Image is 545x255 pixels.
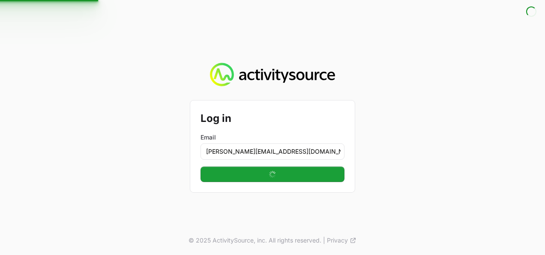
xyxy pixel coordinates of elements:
img: Activity Source [210,63,335,87]
label: Email [201,133,344,142]
a: Privacy [327,236,356,245]
span: | [323,236,325,245]
p: © 2025 ActivitySource, inc. All rights reserved. [189,236,321,245]
input: Enter your email [201,143,344,160]
h2: Log in [201,111,344,126]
